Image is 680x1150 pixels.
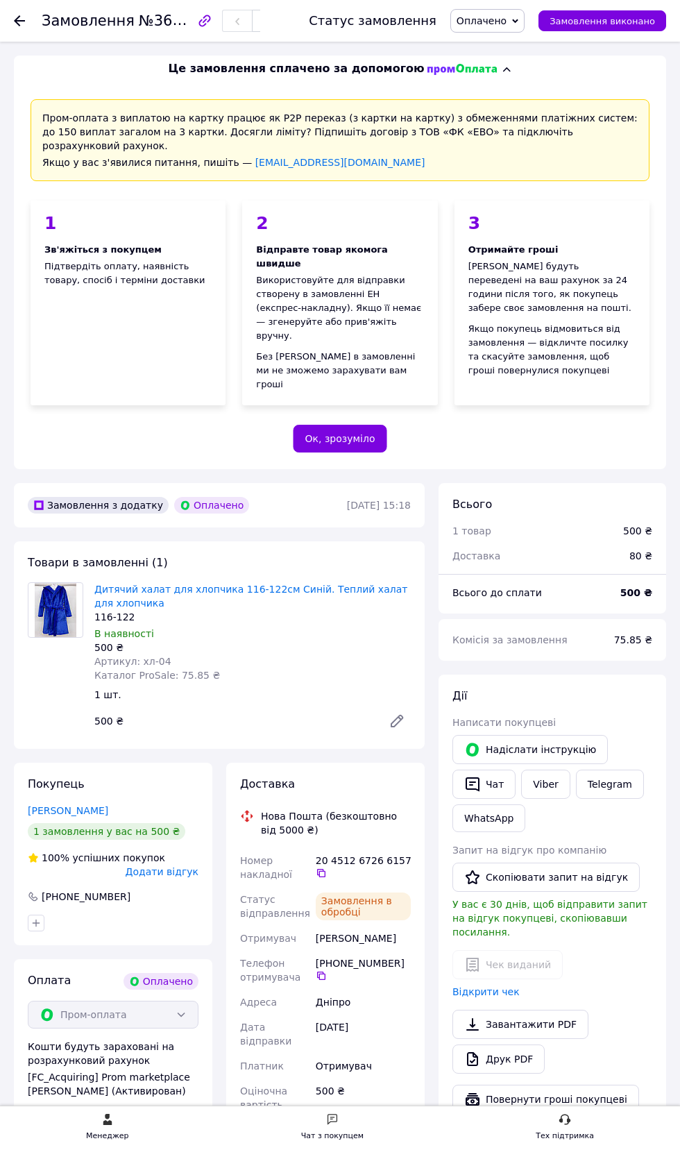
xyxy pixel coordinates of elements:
span: Замовлення виконано [550,16,655,26]
span: Замовлення [42,12,135,29]
span: Дії [452,689,467,702]
span: 75.85 ₴ [614,634,652,645]
div: Менеджер [86,1129,128,1143]
span: Оплата [28,974,71,987]
span: Зв'яжіться з покупцем [44,244,162,255]
span: Каталог ProSale: 75.85 ₴ [94,670,220,681]
span: Доставка [240,777,295,790]
div: Оплачено [174,497,249,514]
span: Це замовлення сплачено за допомогою [168,61,424,77]
div: Отримувач [313,1054,414,1079]
div: 116-122 [94,610,411,624]
div: 20 4512 6726 6157 [316,854,411,879]
span: Платник [240,1060,284,1072]
span: Написати покупцеві [452,717,556,728]
div: [PHONE_NUMBER] [40,890,132,904]
div: [PERSON_NAME] [313,926,414,951]
a: Редагувати [383,707,411,735]
a: WhatsApp [452,804,525,832]
div: Пром-оплата з виплатою на картку працює як P2P переказ (з картки на картку) з обмеженнями платіжн... [31,99,649,181]
div: Використовуйте для відправки створену в замовленні ЕН (експрес-накладну). Якщо її немає — згенеру... [256,273,423,343]
span: Отримувач [240,933,296,944]
span: Телефон отримувача [240,958,300,983]
div: 1 шт. [89,685,416,704]
div: 3 [468,214,636,232]
span: Покупець [28,777,85,790]
span: Дата відправки [240,1022,291,1047]
a: [PERSON_NAME] [28,805,108,816]
div: 1 замовлення у вас на 500 ₴ [28,823,185,840]
div: 500 ₴ [313,1079,414,1117]
span: Адреса [240,997,277,1008]
div: Оплачено [124,973,198,990]
div: [FC_Acquiring] Prom marketplace [PERSON_NAME] (Активирован) [28,1070,198,1098]
div: Замовлення в обробці [316,893,411,920]
button: Ок, зрозуміло [294,425,387,453]
span: У вас є 30 днів, щоб відправити запит на відгук покупцеві, скопіювавши посилання. [452,899,647,938]
span: Товари в замовленні (1) [28,556,168,569]
span: Всього до сплати [452,587,542,598]
span: Номер накладної [240,855,292,880]
img: Дитячий халат для хлопчика 116-122см Синій. Теплий халат для хлопчика [35,583,76,637]
a: Дитячий халат для хлопчика 116-122см Синій. Теплий халат для хлопчика [94,584,407,609]
div: 500 ₴ [94,641,411,654]
div: Кошти будуть зараховані на розрахунковий рахунок [28,1040,198,1098]
div: Повернутися назад [14,14,25,28]
a: Завантажити PDF [452,1010,588,1039]
span: Комісія за замовлення [452,634,568,645]
span: Відправте товар якомога швидше [256,244,388,269]
div: [PERSON_NAME] будуть переведені на ваш рахунок за 24 години після того, як покупець забере своє з... [468,260,636,315]
button: Надіслати інструкцію [452,735,608,764]
a: Telegram [576,770,644,799]
div: успішних покупок [28,851,165,865]
span: Артикул: хл-04 [94,656,171,667]
div: Якщо у вас з'явилися питання, пишіть — [42,155,638,169]
button: Чат [452,770,516,799]
span: Всього [452,498,492,511]
div: [DATE] [313,1015,414,1054]
div: Замовлення з додатку [28,497,169,514]
div: Статус замовлення [309,14,436,28]
div: 500 ₴ [89,711,377,731]
span: В наявності [94,628,154,639]
span: Оплачено [457,15,507,26]
span: 100% [42,852,69,863]
div: Нова Пошта (безкоштовно від 5000 ₴) [257,809,414,837]
div: 80 ₴ [621,541,661,571]
span: Доставка [452,550,500,561]
a: [EMAIL_ADDRESS][DOMAIN_NAME] [255,157,425,168]
span: №365851881 [139,12,237,29]
div: Без [PERSON_NAME] в замовленні ми не зможемо зарахувати вам гроші [256,350,423,391]
div: Підтвердіть оплату, наявність товару, спосіб і терміни доставки [31,201,226,405]
time: [DATE] 15:18 [347,500,411,511]
span: Додати відгук [126,866,198,877]
a: Друк PDF [452,1045,545,1074]
span: Оціночна вартість [240,1085,287,1110]
div: Дніпро [313,990,414,1015]
div: Чат з покупцем [301,1129,364,1143]
button: Повернути гроші покупцеві [452,1085,639,1114]
button: Замовлення виконано [538,10,666,31]
div: 2 [256,214,423,232]
div: 1 [44,214,212,232]
span: Отримайте гроші [468,244,559,255]
a: Viber [521,770,570,799]
span: Статус відправлення [240,894,310,919]
div: [PHONE_NUMBER] [316,956,411,981]
span: Запит на відгук про компанію [452,845,606,856]
div: Якщо покупець відмовиться від замовлення — відкличте посилку та скасуйте замовлення, щоб гроші по... [468,322,636,378]
button: Скопіювати запит на відгук [452,863,640,892]
a: Відкрити чек [452,986,520,997]
b: 500 ₴ [620,587,652,598]
div: 500 ₴ [623,524,652,538]
div: Тех підтримка [536,1129,594,1143]
span: 1 товар [452,525,491,536]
